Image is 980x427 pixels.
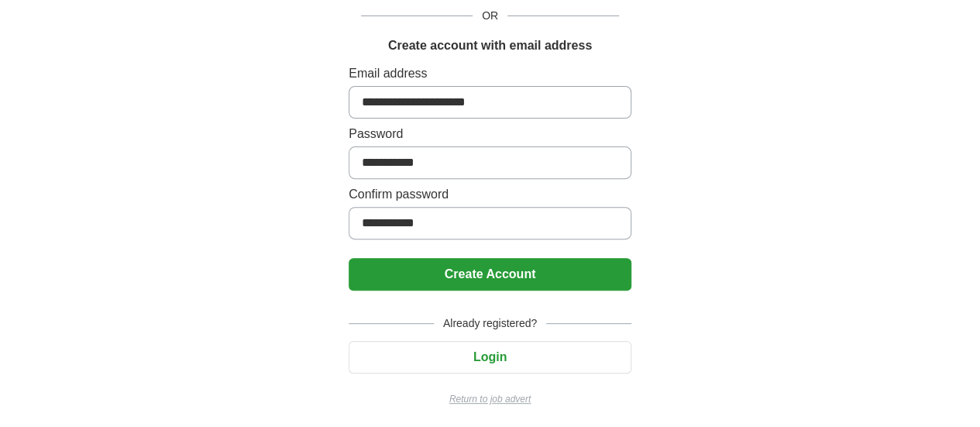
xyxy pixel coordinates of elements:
[349,258,631,291] button: Create Account
[349,392,631,406] a: Return to job advert
[349,350,631,363] a: Login
[388,36,592,55] h1: Create account with email address
[473,8,507,24] span: OR
[349,125,631,143] label: Password
[349,341,631,374] button: Login
[349,64,631,83] label: Email address
[349,185,631,204] label: Confirm password
[434,315,546,332] span: Already registered?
